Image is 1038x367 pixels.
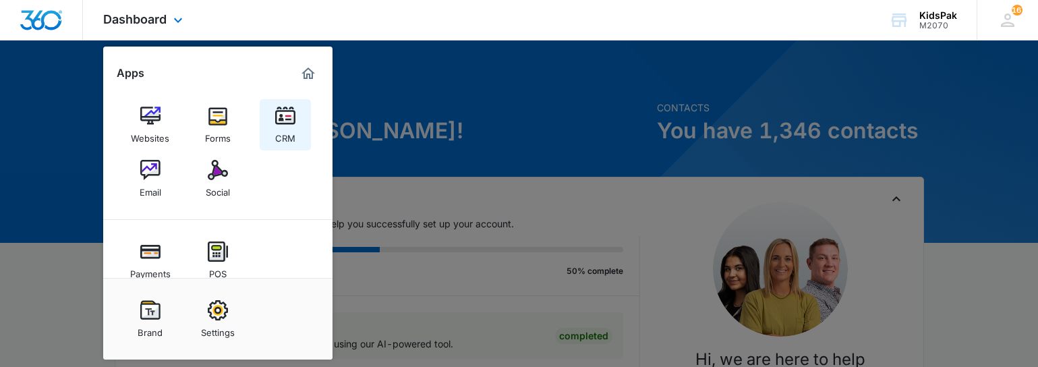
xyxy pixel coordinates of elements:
a: POS [192,235,243,286]
div: notifications count [1012,5,1022,16]
h2: Apps [117,67,144,80]
div: Brand [138,320,163,338]
div: Payments [130,262,171,279]
a: Websites [125,99,176,150]
div: CRM [275,126,295,144]
div: Forms [205,126,231,144]
div: account name [919,10,957,21]
div: Email [140,180,161,198]
div: Settings [201,320,235,338]
a: CRM [260,99,311,150]
a: Forms [192,99,243,150]
span: 167 [1012,5,1022,16]
a: Social [192,153,243,204]
a: Settings [192,293,243,345]
a: Payments [125,235,176,286]
div: Websites [131,126,169,144]
div: POS [209,262,227,279]
a: Marketing 360® Dashboard [297,63,319,84]
div: account id [919,21,957,30]
div: Social [206,180,230,198]
a: Email [125,153,176,204]
a: Brand [125,293,176,345]
span: Dashboard [103,12,167,26]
